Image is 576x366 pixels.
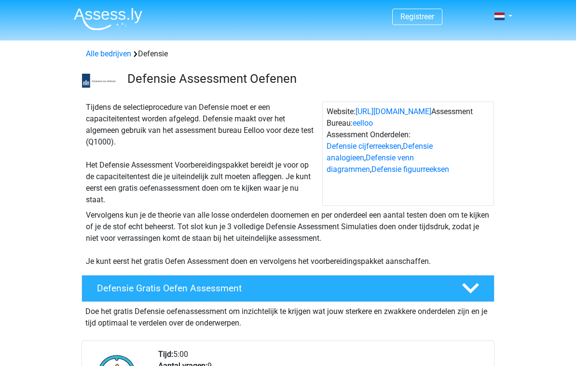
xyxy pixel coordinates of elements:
a: eelloo [353,118,373,128]
div: Website: Assessment Bureau: Assessment Onderdelen: , , , [322,102,494,206]
img: Assessly [74,8,142,30]
a: Defensie venn diagrammen [327,153,414,174]
div: Defensie [82,48,494,60]
a: Defensie cijferreeksen [327,142,401,151]
div: Vervolgens kun je de theorie van alle losse onderdelen doornemen en per onderdeel een aantal test... [82,209,494,267]
a: Defensie analogieen [327,142,433,162]
a: [URL][DOMAIN_NAME] [356,107,431,116]
h3: Defensie Assessment Oefenen [127,71,487,86]
div: Doe het gratis Defensie oefenassessment om inzichtelijk te krijgen wat jouw sterkere en zwakkere ... [82,302,494,329]
a: Defensie figuurreeksen [371,165,449,174]
h4: Defensie Gratis Oefen Assessment [97,283,446,294]
div: Tijdens de selectieprocedure van Defensie moet er een capaciteitentest worden afgelegd. Defensie ... [82,102,322,206]
a: Registreer [400,12,434,21]
a: Alle bedrijven [86,49,131,58]
b: Tijd: [158,350,173,359]
a: Defensie Gratis Oefen Assessment [78,275,498,302]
